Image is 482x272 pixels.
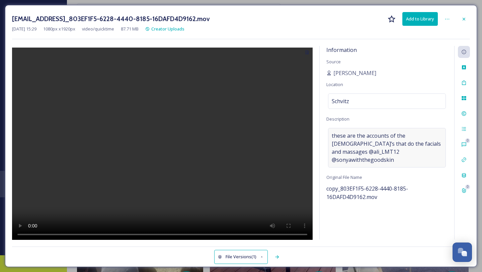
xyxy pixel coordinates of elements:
[82,26,114,32] span: video/quicktime
[12,14,210,24] h3: [EMAIL_ADDRESS]_803EF1F5-6228-4440-8185-16DAFD4D9162.mov
[326,81,343,87] span: Location
[326,59,341,65] span: Source
[326,116,349,122] span: Description
[12,26,36,32] span: [DATE] 15:29
[333,69,376,77] span: [PERSON_NAME]
[326,46,357,54] span: Information
[326,185,408,201] span: copy_803EF1F5-6228-4440-8185-16DAFD4D9162.mov
[465,138,470,143] div: 0
[332,97,349,105] span: Schvitz
[453,243,472,262] button: Open Chat
[214,250,268,264] button: File Versions(1)
[332,132,442,164] span: these are the accounts of the [DEMOGRAPHIC_DATA]’s that do the facials and massages @ali_LMT12 @s...
[465,185,470,189] div: 0
[402,12,438,26] button: Add to Library
[151,26,184,32] span: Creator Uploads
[326,174,362,180] span: Original File Name
[121,26,139,32] span: 87.71 MB
[43,26,75,32] span: 1080 px x 1920 px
